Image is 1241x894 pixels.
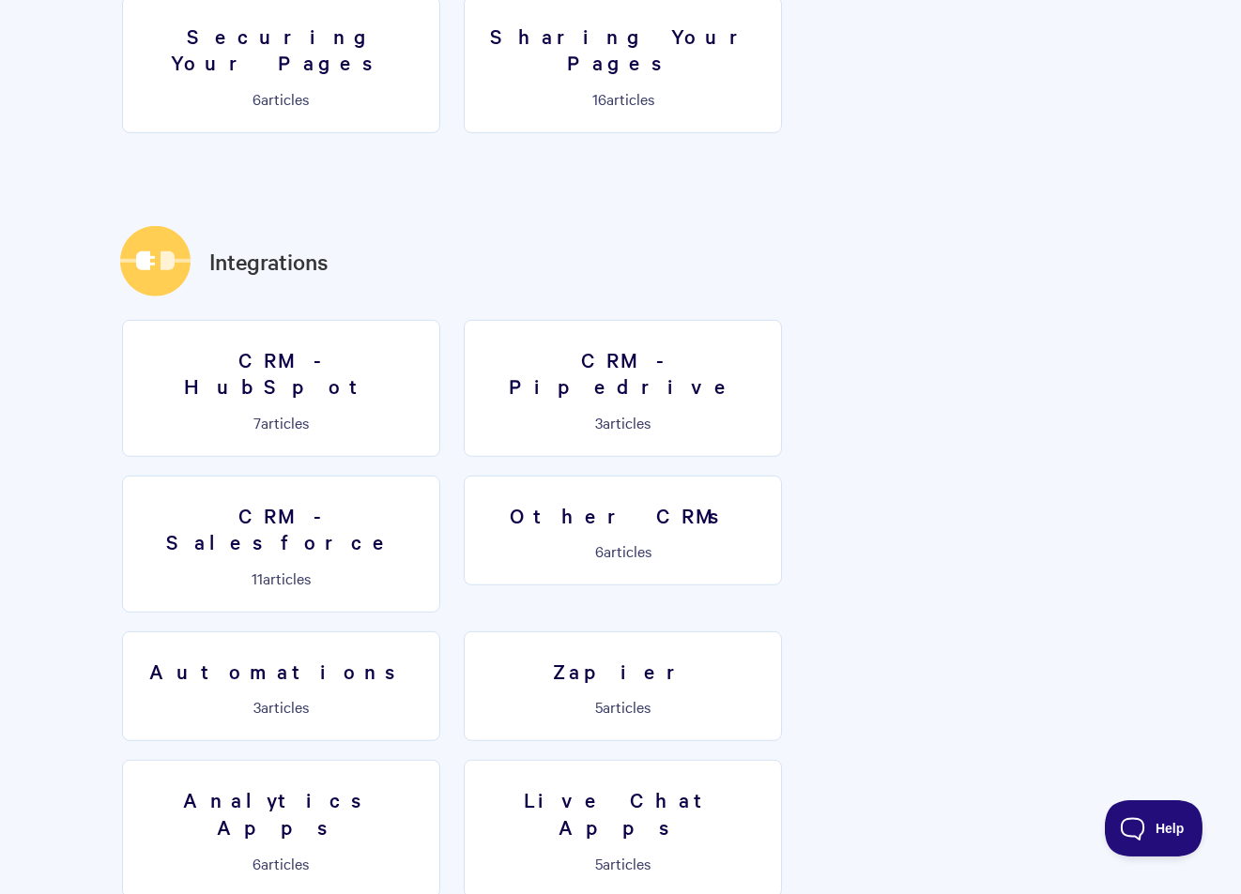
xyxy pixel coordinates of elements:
[595,696,603,717] span: 5
[476,502,770,529] h3: Other CRMs
[134,502,428,555] h3: CRM - Salesforce
[476,346,770,400] h3: CRM - Pipedrive
[464,320,782,457] a: CRM - Pipedrive 3articles
[476,414,770,431] p: articles
[134,786,428,840] h3: Analytics Apps
[595,540,604,561] span: 6
[122,476,440,613] a: CRM - Salesforce 11articles
[476,786,770,840] h3: Live Chat Apps
[476,90,770,107] p: articles
[595,412,603,432] span: 3
[476,542,770,559] p: articles
[253,696,261,717] span: 3
[592,88,606,109] span: 16
[253,853,261,873] span: 6
[134,698,428,715] p: articles
[476,698,770,715] p: articles
[134,414,428,431] p: articles
[134,23,428,76] h3: Securing Your Pages
[134,346,428,400] h3: CRM - HubSpot
[134,855,428,871] p: articles
[134,90,428,107] p: articles
[476,855,770,871] p: articles
[253,88,261,109] span: 6
[122,320,440,457] a: CRM - HubSpot 7articles
[134,569,428,586] p: articles
[252,568,263,588] span: 11
[253,412,261,432] span: 7
[122,631,440,742] a: Automations 3articles
[476,23,770,76] h3: Sharing Your Pages
[595,853,603,873] span: 5
[464,631,782,742] a: Zapier 5articles
[1105,800,1203,856] iframe: Toggle Customer Support
[476,658,770,685] h3: Zapier
[209,245,329,279] a: Integrations
[134,658,428,685] h3: Automations
[464,476,782,586] a: Other CRMs 6articles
